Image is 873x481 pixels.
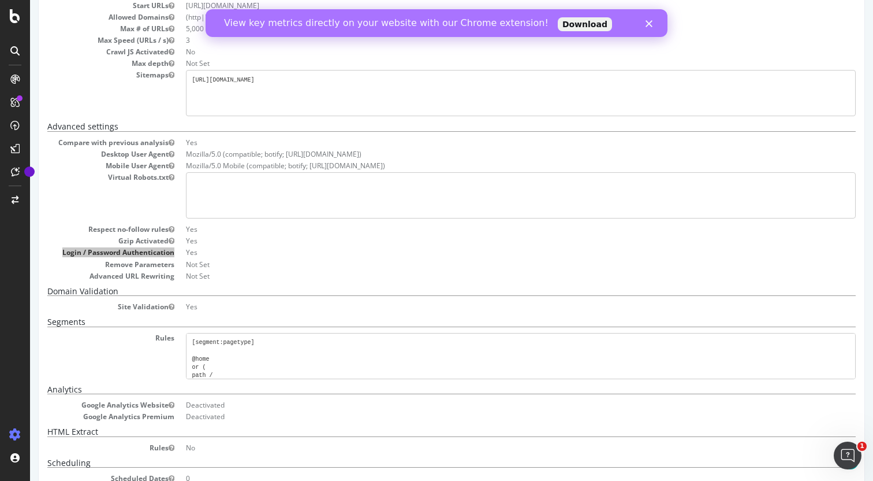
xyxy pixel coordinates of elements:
[156,400,826,410] dd: Deactivated
[834,442,861,469] iframe: Intercom live chat
[17,333,144,343] dt: Rules
[156,70,826,116] pre: [URL][DOMAIN_NAME]
[17,287,826,296] h5: Domain Validation
[156,1,826,10] dd: [URL][DOMAIN_NAME]
[17,172,144,182] dt: Virtual Robots.txt
[17,427,826,436] h5: HTML Extract
[156,333,826,379] pre: [segment:pagetype] @home or ( path / url */accueil-btob/ url */accueil-particuliers/ ) @lexique p...
[17,12,144,22] dt: Allowed Domains
[17,1,144,10] dt: Start URLs
[396,17,403,24] div: Fermer l'enquête
[206,9,667,37] iframe: Intercom live chat bannière
[51,12,69,30] img: Profile image for Laura
[17,149,144,159] dt: Desktop User Agent
[156,47,826,57] dd: No
[17,271,144,281] dt: Advanced URL Rewriting
[440,10,452,17] div: Fermer
[17,236,144,246] dt: Gzip Activated
[17,412,144,421] dt: Google Analytics Premium
[17,224,144,234] dt: Respect no-follow rules
[156,236,826,246] dd: Yes
[17,458,826,468] h5: Scheduling
[156,247,826,257] dd: Yes
[156,443,826,453] dd: No
[156,149,826,159] dd: Mozilla/5.0 (compatible; botify; [URL][DOMAIN_NAME])
[17,122,826,131] h5: Advanced settings
[17,138,144,147] dt: Compare with previous analysis
[79,32,315,54] select: Select one...
[17,385,826,394] h5: Analytics
[17,24,144,34] dt: Max # of URLs
[17,47,144,57] dt: Crawl JS Activated
[156,260,826,269] dd: Not Set
[17,247,144,257] dt: Login / Password Authentication
[17,70,144,80] dt: Sitemaps
[17,35,144,45] dt: Max Speed (URLs / s)
[156,224,826,234] dd: Yes
[156,35,826,45] dd: 3
[156,161,826,171] dd: Mozilla/5.0 Mobile (compatible; botify; [URL][DOMAIN_NAME])
[857,442,867,451] span: 1
[17,400,144,410] dt: Google Analytics Website
[156,412,826,421] dd: Deactivated
[24,166,35,177] div: Tooltip anchor
[17,260,144,269] dt: Remove Parameters
[156,271,826,281] dd: Not Set
[156,12,826,22] li: (http|https)://*.[DOMAIN_NAME]
[156,58,826,68] dd: Not Set
[17,302,144,312] dt: Site Validation
[17,161,144,171] dt: Mobile User Agent
[17,443,144,453] dt: Rules
[156,24,826,34] dd: 5,000
[156,138,826,147] dd: Yes
[156,302,826,312] dd: Yes
[315,31,333,54] button: Envoyez votre réponse
[17,317,826,327] h5: Segments
[79,15,345,25] div: Which role best describes you?
[17,58,144,68] dt: Max depth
